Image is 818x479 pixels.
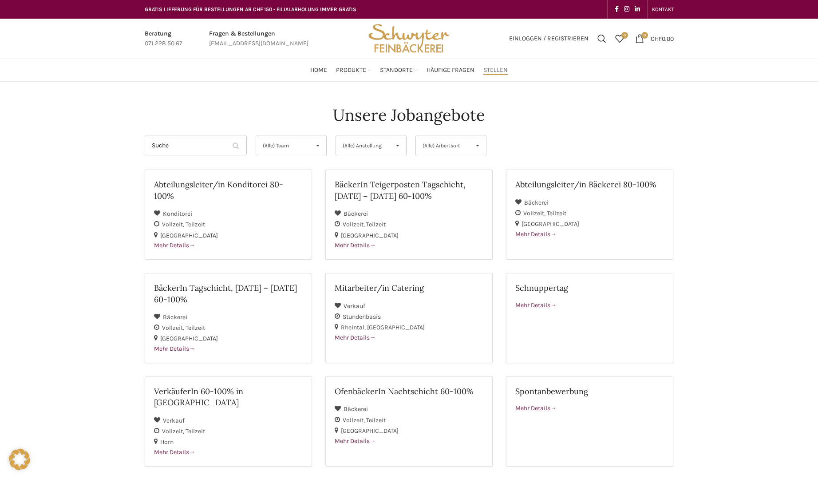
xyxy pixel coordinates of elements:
span: Häufige Fragen [427,66,474,75]
span: (Alle) Arbeitsort [423,135,465,156]
span: Verkauf [163,417,185,424]
a: Facebook social link [612,3,621,16]
span: Vollzeit [343,221,366,228]
span: [GEOGRAPHIC_DATA] [341,232,399,239]
div: Meine Wunschliste [611,30,628,48]
span: Teilzeit [186,221,205,228]
a: Infobox link [209,29,308,49]
a: 0 [611,30,628,48]
a: Abteilungsleiter/in Bäckerei 80-100% Bäckerei Vollzeit Teilzeit [GEOGRAPHIC_DATA] Mehr Details [506,170,673,260]
span: Einloggen / Registrieren [509,36,589,42]
span: Mehr Details [335,334,376,341]
a: OfenbäckerIn Nachtschicht 60-100% Bäckerei Vollzeit Teilzeit [GEOGRAPHIC_DATA] Mehr Details [325,376,493,467]
span: Mehr Details [154,345,195,352]
h2: OfenbäckerIn Nachtschicht 60-100% [335,386,483,397]
span: KONTAKT [652,6,674,12]
a: Standorte [380,61,418,79]
span: 0 [641,32,648,39]
h2: BäckerIn Teigerposten Tagschicht, [DATE] – [DATE] 60-100% [335,179,483,201]
span: Vollzeit [162,428,186,435]
span: Konditorei [163,210,192,218]
span: Teilzeit [366,221,386,228]
span: Bäckerei [163,313,187,321]
span: (Alle) Team [263,135,305,156]
a: BäckerIn Teigerposten Tagschicht, [DATE] – [DATE] 60-100% Bäckerei Vollzeit Teilzeit [GEOGRAPHIC_... [325,170,493,260]
bdi: 0.00 [651,35,674,42]
a: VerkäuferIn 60-100% in [GEOGRAPHIC_DATA] Verkauf Vollzeit Teilzeit Horn Mehr Details [145,376,312,467]
h2: Spontanbewerbung [515,386,664,397]
span: [GEOGRAPHIC_DATA] [367,324,425,331]
span: (Alle) Anstellung [343,135,385,156]
span: [GEOGRAPHIC_DATA] [160,335,218,342]
span: Mehr Details [154,448,195,456]
span: Stellen [483,66,508,75]
a: Spontanbewerbung Mehr Details [506,376,673,467]
a: Infobox link [145,29,182,49]
a: Stellen [483,61,508,79]
span: Vollzeit [162,221,186,228]
a: Schnuppertag Mehr Details [506,273,673,363]
div: Secondary navigation [648,0,678,18]
span: Mehr Details [515,404,557,412]
a: Einloggen / Registrieren [505,30,593,48]
input: Suche [145,135,247,155]
span: Bäckerei [524,199,549,206]
a: Site logo [365,34,452,42]
h2: Abteilungsleiter/in Konditorei 80-100% [154,179,303,201]
span: Vollzeit [162,324,186,332]
span: [GEOGRAPHIC_DATA] [160,232,218,239]
span: ▾ [389,135,406,156]
div: Main navigation [140,61,678,79]
h2: Mitarbeiter/in Catering [335,282,483,293]
span: Teilzeit [186,428,205,435]
span: GRATIS LIEFERUNG FÜR BESTELLUNGEN AB CHF 150 - FILIALABHOLUNG IMMER GRATIS [145,6,356,12]
a: Linkedin social link [632,3,643,16]
span: Mehr Details [515,301,557,309]
span: ▾ [309,135,326,156]
span: [GEOGRAPHIC_DATA] [522,220,579,228]
span: Produkte [336,66,366,75]
span: 0 [621,32,628,39]
span: Stundenbasis [343,313,381,321]
span: Teilzeit [547,210,566,217]
h2: Abteilungsleiter/in Bäckerei 80-100% [515,179,664,190]
span: Bäckerei [344,405,368,413]
img: Bäckerei Schwyter [365,19,452,59]
a: Home [310,61,327,79]
span: Vollzeit [523,210,547,217]
span: CHF [651,35,662,42]
a: Häufige Fragen [427,61,474,79]
span: Mehr Details [154,241,195,249]
span: Horn [160,438,174,446]
h2: Schnuppertag [515,282,664,293]
h2: BäckerIn Tagschicht, [DATE] – [DATE] 60-100% [154,282,303,305]
span: Mehr Details [335,241,376,249]
h4: Unsere Jobangebote [333,104,485,126]
span: ▾ [469,135,486,156]
span: Home [310,66,327,75]
span: Rheintal [341,324,367,331]
span: Standorte [380,66,413,75]
a: KONTAKT [652,0,674,18]
span: Teilzeit [366,416,386,424]
a: Suchen [593,30,611,48]
h2: VerkäuferIn 60-100% in [GEOGRAPHIC_DATA] [154,386,303,408]
a: Produkte [336,61,371,79]
span: Bäckerei [344,210,368,218]
a: Instagram social link [621,3,632,16]
span: [GEOGRAPHIC_DATA] [341,427,399,435]
span: Verkauf [344,302,365,310]
a: Mitarbeiter/in Catering Verkauf Stundenbasis Rheintal [GEOGRAPHIC_DATA] Mehr Details [325,273,493,363]
a: BäckerIn Tagschicht, [DATE] – [DATE] 60-100% Bäckerei Vollzeit Teilzeit [GEOGRAPHIC_DATA] Mehr De... [145,273,312,363]
span: Mehr Details [515,230,557,238]
a: Abteilungsleiter/in Konditorei 80-100% Konditorei Vollzeit Teilzeit [GEOGRAPHIC_DATA] Mehr Details [145,170,312,260]
span: Vollzeit [343,416,366,424]
span: Mehr Details [335,437,376,445]
span: Teilzeit [186,324,205,332]
a: 0 CHF0.00 [631,30,678,48]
